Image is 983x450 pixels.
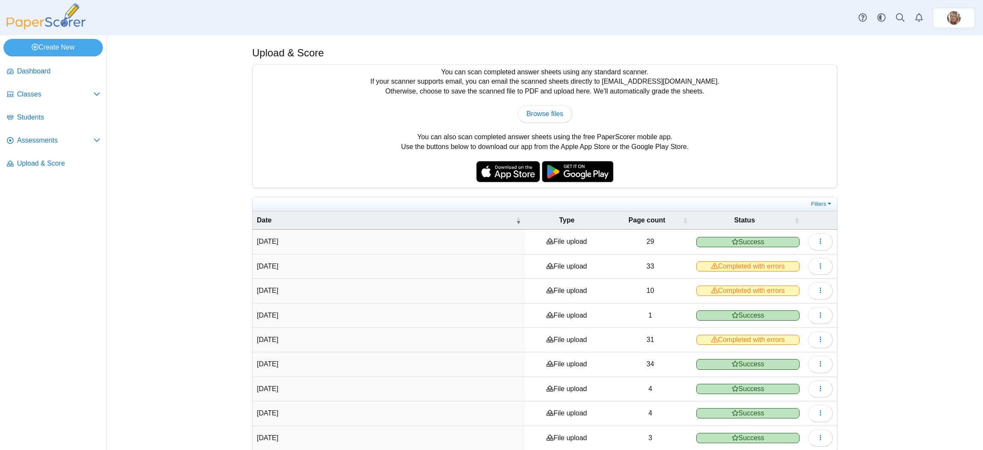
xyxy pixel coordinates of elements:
img: apple-store-badge.svg [476,161,540,182]
h1: Upload & Score [252,46,324,60]
span: Completed with errors [696,261,800,272]
a: PaperScorer [3,23,89,31]
a: Dashboard [3,61,104,82]
time: Mar 12, 2025 at 3:36 PM [257,434,278,441]
a: Alerts [910,9,928,27]
a: Upload & Score [3,154,104,174]
td: File upload [525,377,608,401]
time: May 5, 2025 at 11:56 AM [257,238,278,245]
td: File upload [525,230,608,254]
span: Type [529,216,604,225]
time: Mar 24, 2025 at 9:45 AM [257,385,278,392]
td: 10 [608,279,692,303]
span: Classes [17,90,93,99]
td: 4 [608,377,692,401]
td: File upload [525,401,608,426]
span: Completed with errors [696,335,800,345]
span: Success [696,359,800,369]
a: Browse files [518,105,572,123]
span: Success [696,408,800,418]
td: 29 [608,230,692,254]
td: 34 [608,352,692,377]
img: ps.HiLHSjYu6LUjlmKa [947,11,961,25]
span: Kristalyn Salters-Pedneault [947,11,961,25]
td: 4 [608,401,692,426]
span: Status : Activate to sort [794,216,800,225]
span: Success [696,433,800,443]
span: Date : Activate to remove sorting [516,216,521,225]
td: File upload [525,328,608,352]
span: Status [696,216,793,225]
span: Browse files [526,110,563,117]
td: 31 [608,328,692,352]
td: File upload [525,352,608,377]
a: ps.HiLHSjYu6LUjlmKa [933,8,975,28]
span: Upload & Score [17,159,100,168]
span: Dashboard [17,67,100,76]
a: Students [3,108,104,128]
time: May 5, 2025 at 9:23 AM [257,287,278,294]
span: Page count : Activate to sort [683,216,688,225]
td: 1 [608,304,692,328]
span: Completed with errors [696,286,800,296]
span: Success [696,384,800,394]
img: PaperScorer [3,3,89,29]
time: Apr 27, 2025 at 3:05 PM [257,312,278,319]
span: Success [696,310,800,321]
div: You can scan completed answer sheets using any standard scanner. If your scanner supports email, ... [253,65,837,188]
span: Page count [613,216,681,225]
time: Apr 9, 2025 at 11:50 AM [257,336,278,343]
time: Apr 9, 2025 at 10:58 AM [257,360,278,368]
time: Mar 12, 2025 at 3:36 PM [257,409,278,417]
span: Assessments [17,136,93,145]
a: Assessments [3,131,104,151]
span: Date [257,216,514,225]
a: Filters [809,200,835,208]
time: May 5, 2025 at 11:05 AM [257,263,278,270]
td: File upload [525,304,608,328]
img: google-play-badge.png [542,161,614,182]
span: Success [696,237,800,247]
a: Create New [3,39,103,56]
span: Students [17,113,100,122]
td: File upload [525,254,608,279]
a: Classes [3,85,104,105]
td: File upload [525,279,608,303]
td: 33 [608,254,692,279]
